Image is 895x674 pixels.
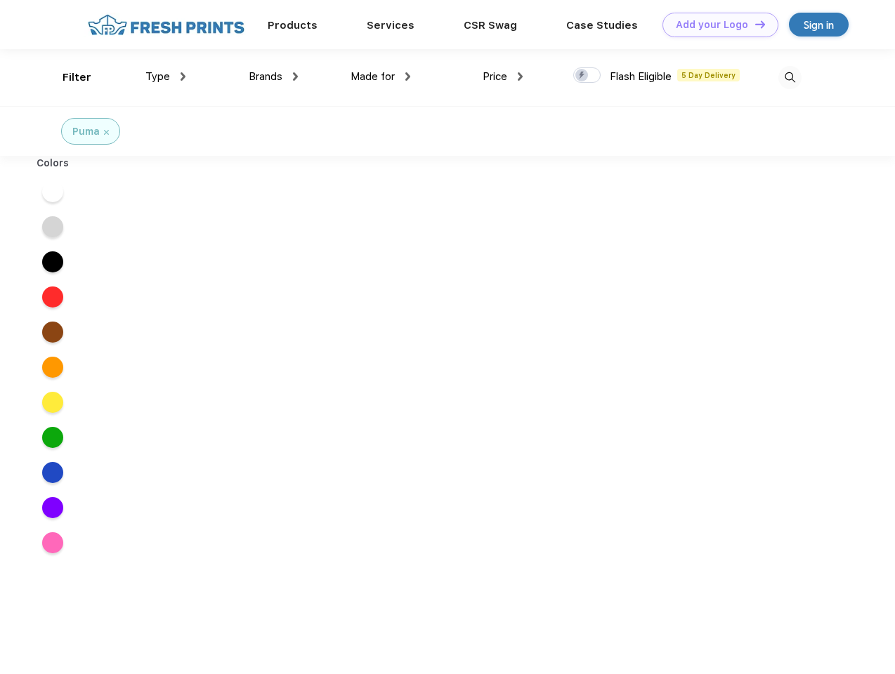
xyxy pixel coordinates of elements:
[145,70,170,83] span: Type
[483,70,507,83] span: Price
[405,72,410,81] img: dropdown.png
[677,69,740,81] span: 5 Day Delivery
[778,66,802,89] img: desktop_search.svg
[676,19,748,31] div: Add your Logo
[367,19,414,32] a: Services
[610,70,672,83] span: Flash Eligible
[804,17,834,33] div: Sign in
[84,13,249,37] img: fo%20logo%202.webp
[518,72,523,81] img: dropdown.png
[249,70,282,83] span: Brands
[181,72,185,81] img: dropdown.png
[63,70,91,86] div: Filter
[72,124,100,139] div: Puma
[789,13,849,37] a: Sign in
[755,20,765,28] img: DT
[104,130,109,135] img: filter_cancel.svg
[293,72,298,81] img: dropdown.png
[26,156,80,171] div: Colors
[464,19,517,32] a: CSR Swag
[351,70,395,83] span: Made for
[268,19,318,32] a: Products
